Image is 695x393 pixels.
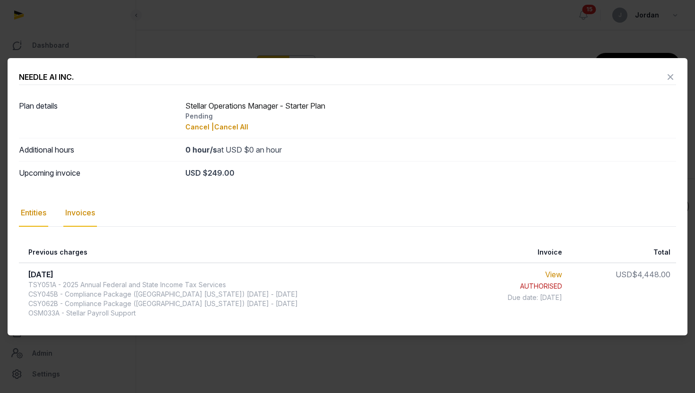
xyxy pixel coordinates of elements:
div: at USD $0 an hour [185,144,677,155]
div: Invoices [63,199,97,227]
div: Entities [19,199,48,227]
span: AUTHORISED [520,282,562,291]
div: USD $249.00 [185,167,677,179]
div: Stellar Operations Manager - Starter Plan [185,100,677,132]
a: View [545,270,562,279]
div: TSY051A - 2025 Annual Federal and State Income Tax Services CSY045B - Compliance Package ([GEOGRA... [28,280,298,318]
strong: 0 hour/s [185,145,217,154]
nav: Tabs [19,199,676,227]
span: $4,448.00 [632,270,670,279]
dt: Additional hours [19,144,178,155]
span: Cancel | [185,123,214,131]
dt: Plan details [19,100,178,132]
th: Previous charges [19,242,460,263]
div: NEEDLE AI INC. [19,71,74,83]
th: Invoice [460,242,568,263]
span: [DATE] [28,270,53,279]
th: Total [568,242,676,263]
dt: Upcoming invoice [19,167,178,179]
span: USD [616,270,632,279]
span: Due date: [DATE] [508,293,562,302]
div: Pending [185,111,677,121]
span: Cancel All [214,123,248,131]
